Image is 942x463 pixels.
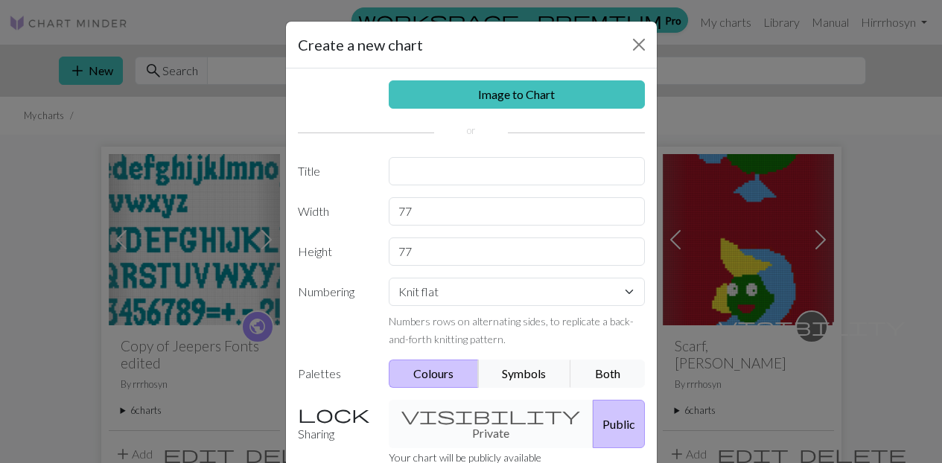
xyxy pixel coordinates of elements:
[289,237,381,266] label: Height
[389,80,645,109] a: Image to Chart
[289,278,381,348] label: Numbering
[570,360,645,388] button: Both
[389,360,479,388] button: Colours
[289,157,381,185] label: Title
[289,360,381,388] label: Palettes
[627,33,651,57] button: Close
[389,315,634,345] small: Numbers rows on alternating sides, to replicate a back-and-forth knitting pattern.
[593,400,645,448] button: Public
[298,33,423,56] h5: Create a new chart
[289,400,381,448] label: Sharing
[289,197,381,226] label: Width
[478,360,572,388] button: Symbols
